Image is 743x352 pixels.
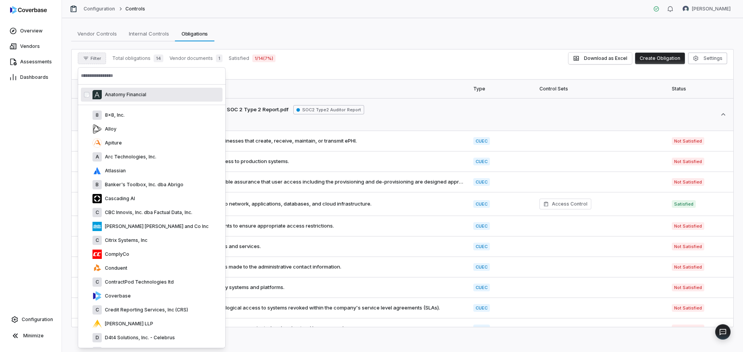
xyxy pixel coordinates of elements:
[102,196,135,202] p: Cascading AI
[2,24,60,38] a: Overview
[78,222,464,230] span: Conduct periodic reviews of user access to system components to ensure appropriate access restric...
[473,304,490,312] span: CUEC
[112,55,151,61] span: Total obligations
[72,80,469,98] th: Statement
[102,321,153,327] p: [PERSON_NAME] LLP
[102,279,174,285] p: ContractPod Technologies ltd
[102,154,156,160] p: Arc Technologies, Inc.
[102,140,122,146] p: Apiture
[688,53,727,64] button: Settings
[102,335,175,341] p: D4t4 Solutions, Inc. - Celebrus
[552,200,587,208] span: Access Control
[20,43,40,49] span: Vendors
[84,6,115,12] a: Configuration
[102,209,192,216] p: CBC Innovis, Inc. dba Factual Data, Inc.
[229,55,249,61] span: Satisfied
[169,55,213,61] span: Vendor documents
[473,284,490,291] span: CUEC
[2,70,60,84] a: Dashboards
[672,158,704,165] span: Not Satisfied
[672,200,696,208] span: Satisfied
[672,325,704,332] span: Not Satisfied
[126,29,172,39] span: Internal Controls
[74,29,120,39] span: Vendor Controls
[692,6,731,12] span: [PERSON_NAME]
[2,55,60,69] a: Assessments
[473,243,490,250] span: CUEC
[78,200,464,208] span: Verify and validate the appropriateness of privileged access to network, applications, databases,...
[102,251,129,257] p: ComplyCo
[473,263,490,271] span: CUEC
[473,137,490,145] span: CUEC
[672,137,704,145] span: Not Satisfied
[78,137,464,145] span: Maintain and review business associate agreements with businesses that create, receive, maintain,...
[469,80,535,98] th: Type
[78,158,464,165] span: Ensure that multi-factor authentication is used for remote access to production systems.
[568,53,632,64] button: Download as Excel
[672,304,704,312] span: Not Satisfied
[3,328,58,343] button: Minimize
[667,80,733,98] th: Status
[20,28,43,34] span: Overview
[10,6,47,14] img: logo-D7KZi-bG.svg
[102,307,188,313] p: Credit Reporting Services, Inc (CRS)
[22,316,53,323] span: Configuration
[102,126,116,132] p: Alloy
[78,53,106,64] button: Filter
[672,263,704,271] span: Not Satisfied
[473,158,490,165] span: CUEC
[678,3,735,15] button: Scott McMichael avatar[PERSON_NAME]
[102,265,127,271] p: Conduent
[125,6,145,12] span: Controls
[473,178,490,186] span: CUEC
[473,222,490,230] span: CUEC
[102,92,146,98] p: Anatomy Financial
[473,325,490,332] span: CUEC
[102,237,147,243] p: Citrix Systems, Inc
[102,293,131,299] p: Coverbase
[78,263,464,271] span: User entities are responsible for notifying Anatomy of changes made to the administrative contact...
[154,54,163,62] span: 14
[20,74,48,80] span: Dashboards
[102,223,209,230] p: [PERSON_NAME] [PERSON_NAME] and Co Inc
[78,325,464,332] span: Ensure that security updates and changes to security policies are communicated and understood by ...
[672,243,704,250] span: Not Satisfied
[102,168,126,174] p: Atlassian
[635,53,685,64] button: Create Obligation
[672,284,704,291] span: Not Satisfied
[535,80,667,98] th: Control Sets
[473,200,490,208] span: CUEC
[20,59,52,65] span: Assessments
[2,39,60,53] a: Vendors
[216,54,223,62] span: 1
[78,304,464,312] span: Ensure that terminated employees and contractors have their logical access to systems revoked wit...
[293,105,364,114] span: SOC2 Type2 Auditor Report
[672,222,704,230] span: Not Satisfied
[3,313,58,326] a: Configuration
[78,284,464,291] span: User entities are responsible for reporting issues with Anatomy systems and platforms.
[78,243,464,250] span: Implement and enforce password policies for network devices and services.
[102,182,183,188] p: Banker's Toolbox, Inc. dba Abrigo
[672,178,704,186] span: Not Satisfied
[178,29,211,39] span: Obligations
[91,56,101,61] span: Filter
[23,333,44,339] span: Minimize
[102,112,125,118] p: 8x8, Inc.
[252,54,276,62] span: 1 / 14 ( 7 %)
[683,6,689,12] img: Scott McMichael avatar
[78,178,464,186] span: User entities should have controls in place to provide reasonable assurance that user access incl...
